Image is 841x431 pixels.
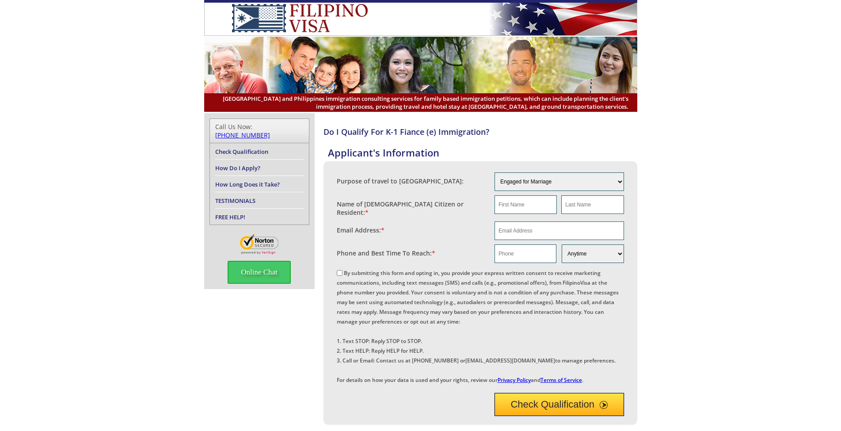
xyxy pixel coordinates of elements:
input: Phone [495,244,556,263]
a: How Do I Apply? [215,164,260,172]
a: FREE HELP! [215,213,245,221]
button: Check Qualification [495,393,624,416]
input: Last Name [561,195,624,214]
input: First Name [495,195,557,214]
label: Email Address: [337,226,384,234]
a: Terms of Service [540,376,582,384]
label: Name of [DEMOGRAPHIC_DATA] Citizen or Resident: [337,200,486,217]
span: Online Chat [228,261,291,284]
label: By submitting this form and opting in, you provide your express written consent to receive market... [337,269,619,384]
span: [GEOGRAPHIC_DATA] and Philippines immigration consulting services for family based immigration pe... [213,95,628,111]
div: Call Us Now: [215,122,304,139]
a: TESTIMONIALS [215,197,255,205]
h4: Do I Qualify For K-1 Fiance (e) Immigration? [323,126,637,137]
input: By submitting this form and opting in, you provide your express written consent to receive market... [337,270,342,276]
label: Purpose of travel to [GEOGRAPHIC_DATA]: [337,177,464,185]
label: Phone and Best Time To Reach: [337,249,435,257]
h4: Applicant's Information [328,146,637,159]
a: [PHONE_NUMBER] [215,131,270,139]
select: Phone and Best Reach Time are required. [562,244,624,263]
input: Email Address [495,221,624,240]
a: How Long Does it Take? [215,180,280,188]
a: Privacy Policy [498,376,531,384]
a: Check Qualification [215,148,268,156]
